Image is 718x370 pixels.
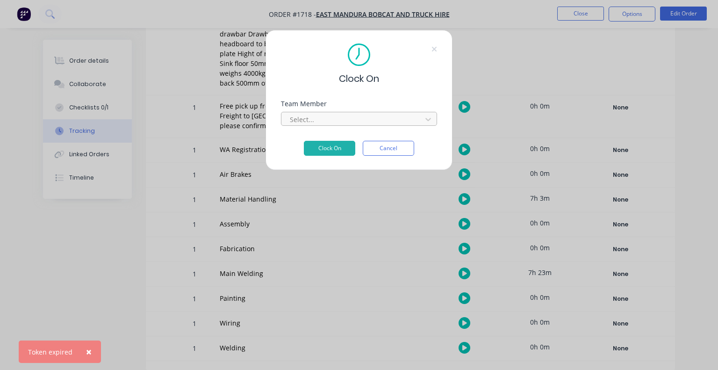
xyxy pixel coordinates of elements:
[363,141,414,156] button: Cancel
[77,341,101,363] button: Close
[304,141,355,156] button: Clock On
[281,101,437,107] div: Team Member
[28,347,72,357] div: Token expired
[339,72,379,86] span: Clock On
[86,345,92,358] span: ×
